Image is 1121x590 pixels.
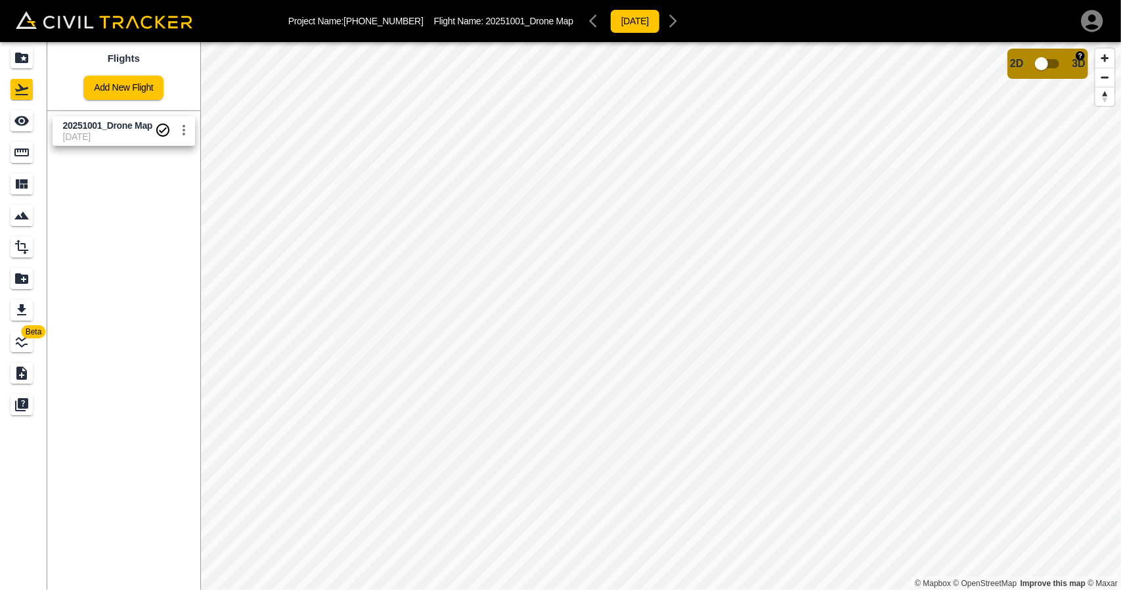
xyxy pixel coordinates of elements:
img: Civil Tracker [16,11,192,30]
span: 20251001_Drone Map [486,16,573,26]
p: Project Name: [PHONE_NUMBER] [288,16,424,26]
span: 3D [1072,58,1086,70]
span: 2D [1010,58,1023,70]
a: Map feedback [1021,579,1086,588]
button: Zoom in [1095,49,1114,68]
a: OpenStreetMap [954,579,1017,588]
button: Zoom out [1095,68,1114,87]
button: Reset bearing to north [1095,87,1114,106]
a: Mapbox [915,579,951,588]
p: Flight Name: [434,16,573,26]
button: [DATE] [610,9,660,34]
canvas: Map [200,42,1121,590]
a: Maxar [1088,579,1118,588]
